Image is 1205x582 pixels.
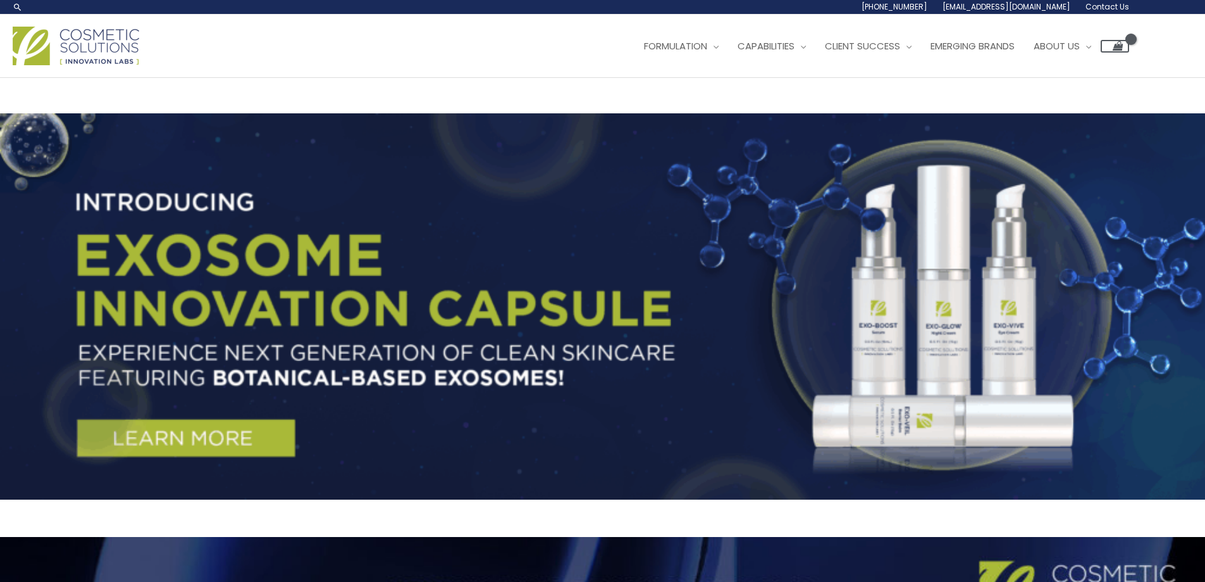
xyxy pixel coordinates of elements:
a: About Us [1024,27,1101,65]
span: Capabilities [738,39,794,53]
span: About Us [1034,39,1080,53]
nav: Site Navigation [625,27,1129,65]
a: Formulation [634,27,728,65]
a: View Shopping Cart, empty [1101,40,1129,53]
a: Capabilities [728,27,815,65]
span: Client Success [825,39,900,53]
span: [EMAIL_ADDRESS][DOMAIN_NAME] [942,1,1070,12]
span: Emerging Brands [930,39,1015,53]
span: [PHONE_NUMBER] [862,1,927,12]
img: Cosmetic Solutions Logo [13,27,139,65]
a: Search icon link [13,2,23,12]
a: Client Success [815,27,921,65]
a: Emerging Brands [921,27,1024,65]
span: Contact Us [1085,1,1129,12]
span: Formulation [644,39,707,53]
